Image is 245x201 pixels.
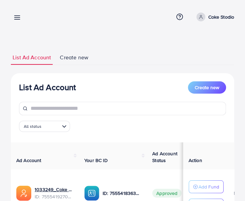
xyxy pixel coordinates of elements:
input: Search for option [43,121,59,130]
a: Coke Stodio [194,13,234,21]
span: ID: 7555419270801358849 [35,193,73,200]
h3: List Ad Account [19,82,76,92]
span: Create new [195,84,219,91]
div: Search for option [19,121,70,132]
a: 1033249_Coke Stodio 1_1759133170041 [35,186,73,193]
p: ID: 7555418363737128967 [103,189,141,197]
button: Create new [188,81,226,94]
span: Your BC ID [84,157,108,164]
iframe: Chat [216,170,240,196]
p: Add Fund [198,183,219,191]
button: Add Fund [189,180,224,193]
span: Action [189,157,202,164]
div: <span class='underline'>1033249_Coke Stodio 1_1759133170041</span></br>7555419270801358849 [35,186,73,200]
p: Coke Stodio [208,13,234,21]
img: ic-ads-acc.e4c84228.svg [16,186,31,201]
span: Approved [152,189,181,198]
span: Create new [60,54,88,61]
img: ic-ba-acc.ded83a64.svg [84,186,99,201]
span: List Ad Account [13,54,51,61]
span: All status [23,123,43,130]
span: Ad Account Status [152,150,177,164]
span: Ad Account [16,157,41,164]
